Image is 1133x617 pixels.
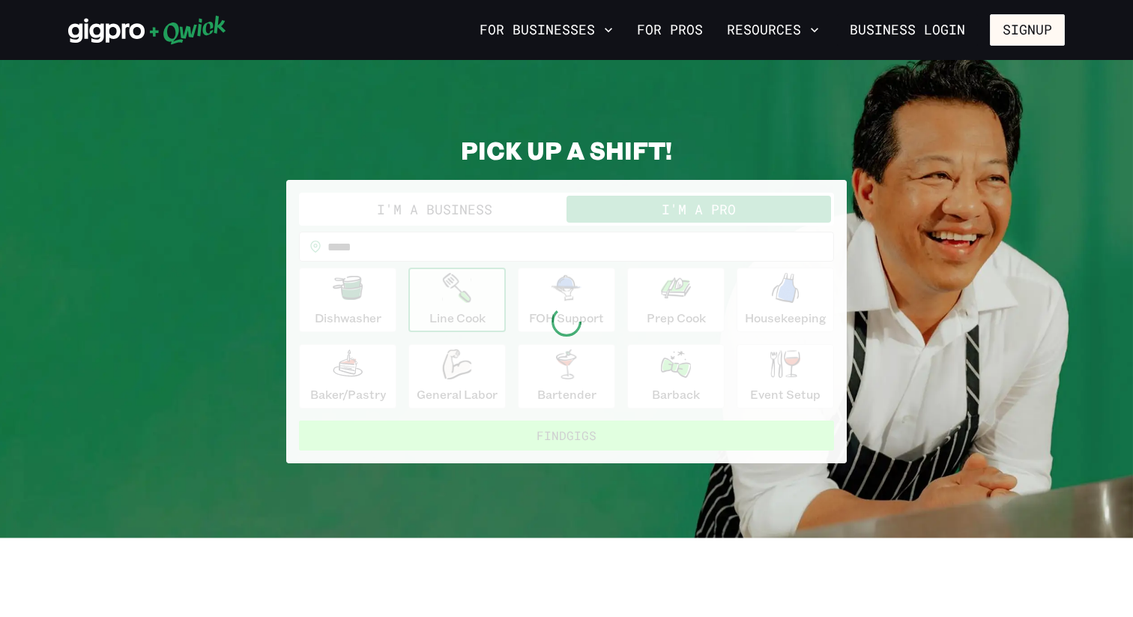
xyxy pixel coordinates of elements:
a: For Pros [631,17,709,43]
button: Signup [990,14,1065,46]
button: Resources [721,17,825,43]
button: For Businesses [474,17,619,43]
h2: PICK UP A SHIFT! [286,135,847,165]
a: Business Login [837,14,978,46]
